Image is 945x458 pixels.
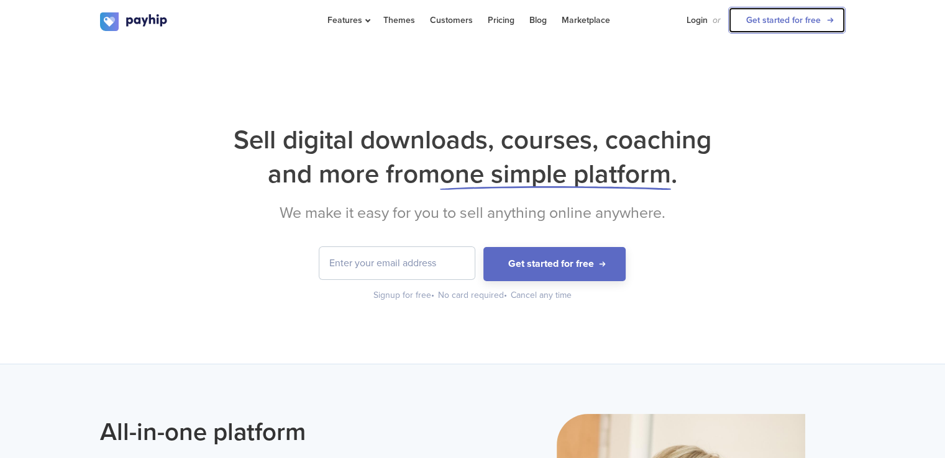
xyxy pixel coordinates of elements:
span: • [504,290,507,300]
button: Get started for free [483,247,626,281]
h1: Sell digital downloads, courses, coaching and more from [100,123,846,191]
h2: We make it easy for you to sell anything online anywhere. [100,204,846,222]
h2: All-in-one platform [100,414,463,450]
div: No card required [438,289,508,302]
span: • [431,290,434,300]
span: . [671,158,677,190]
img: logo.svg [100,12,168,31]
input: Enter your email address [319,247,475,279]
a: Get started for free [728,7,846,34]
span: Features [327,15,368,25]
div: Signup for free [373,289,436,302]
span: one simple platform [440,158,671,190]
div: Cancel any time [511,289,572,302]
